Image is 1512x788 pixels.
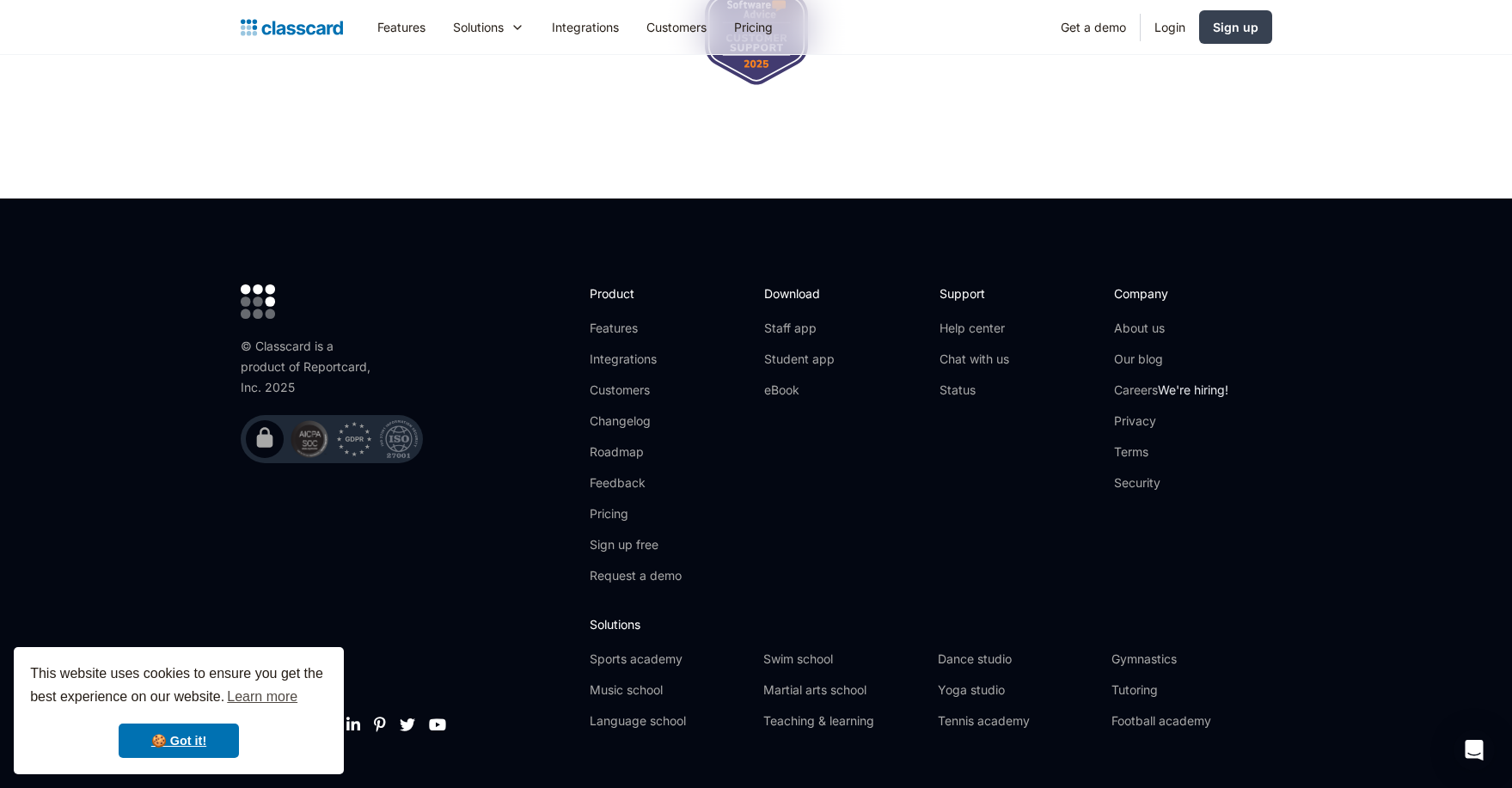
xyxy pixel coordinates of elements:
a: Sign up free [590,536,682,553]
a: Football academy [1111,712,1271,730]
h2: Support [940,284,1009,302]
a: Gymnastics [1111,651,1271,668]
a: Feedback [590,474,682,492]
div: Solutions [453,18,504,36]
span: This website uses cookies to ensure you get the best experience on our website. [30,663,327,710]
a:  [346,716,360,733]
a: Tennis academy [938,712,1098,730]
h2: Product [590,284,682,302]
span: We're hiring! [1158,382,1228,397]
a: Language school [590,712,750,730]
div: Solutions [439,8,538,46]
a: dismiss cookie message [119,724,239,758]
h2: Solutions [590,615,1271,633]
a: learn more about cookies [224,684,300,710]
a: Pricing [590,505,682,522]
div: © Classcard is a product of Reportcard, Inc. 2025 [241,336,378,398]
a: Yoga studio [938,681,1098,699]
a: Pricing [720,8,787,46]
h2: Company [1114,284,1228,302]
a: Martial arts school [763,681,923,699]
a: Status [940,382,1009,399]
a:  [374,716,386,733]
a: Integrations [590,351,682,368]
a: Features [364,8,439,46]
a: Integrations [538,8,633,46]
a: Our blog [1114,351,1228,368]
h2: Download [764,284,835,302]
a: Changelog [590,412,682,430]
a: Sports academy [590,651,750,668]
a: Security [1114,474,1228,492]
a: Staff app [764,320,835,337]
a: Teaching & learning [763,712,923,730]
a: Chat with us [940,351,1009,368]
a: Dance studio [938,651,1098,668]
a: About us [1114,320,1228,337]
a: Roadmap [590,443,682,461]
a: Swim school [763,651,923,668]
a: Login [1141,8,1199,46]
a: Help center [940,320,1009,337]
a: Get a demo [1047,8,1140,46]
a: Request a demo [590,567,682,584]
div: Open Intercom Messenger [1454,730,1495,771]
a: Customers [590,382,682,399]
a: eBook [764,382,835,399]
a:  [429,716,446,733]
a: Sign up [1199,10,1272,44]
a: Student app [764,351,835,368]
a:  [400,716,415,733]
a: Terms [1114,443,1228,461]
a: CareersWe're hiring! [1114,382,1228,399]
div: cookieconsent [14,647,344,774]
a: Customers [633,8,720,46]
div: Sign up [1213,18,1258,36]
a: Music school [590,681,750,699]
a: Tutoring [1111,681,1271,699]
a: Privacy [1114,412,1228,430]
a: Features [590,320,682,337]
a: home [241,15,343,40]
